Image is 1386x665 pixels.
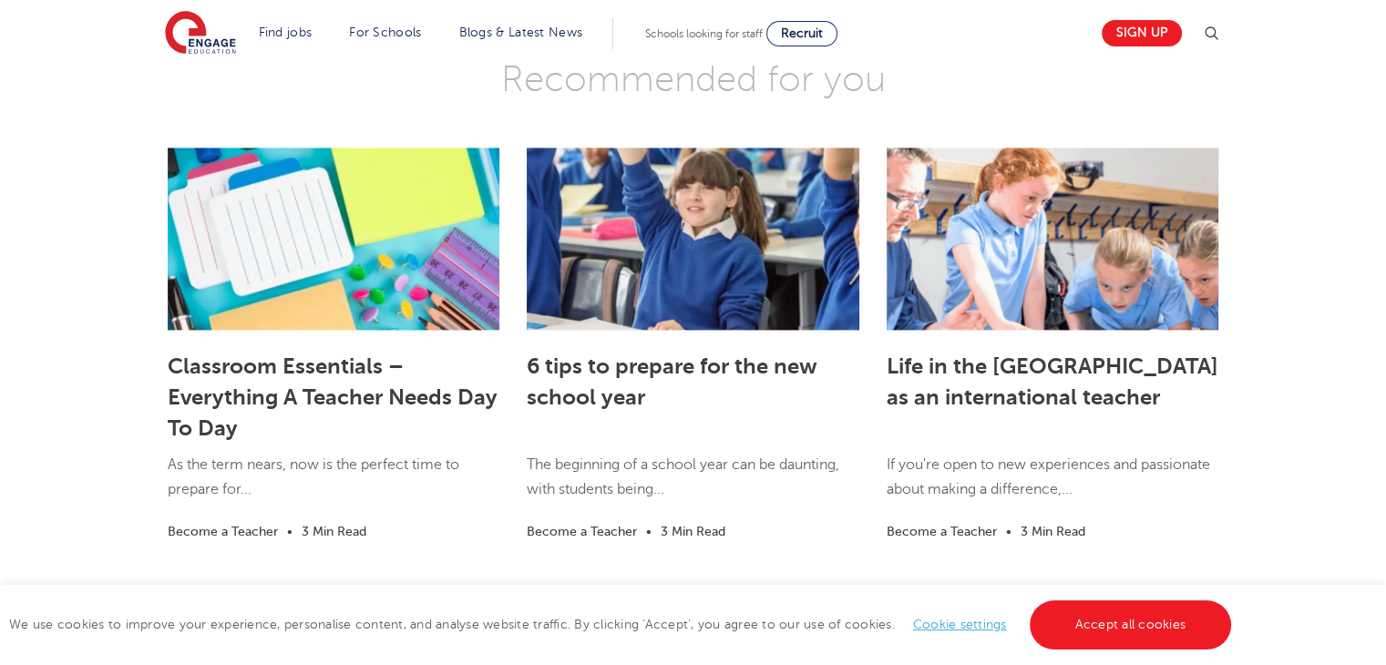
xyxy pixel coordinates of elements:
[302,521,366,542] li: 3 Min Read
[887,521,997,542] li: Become a Teacher
[1030,600,1232,650] a: Accept all cookies
[645,27,763,40] span: Schools looking for staff
[165,11,236,56] img: Engage Education
[781,26,823,40] span: Recruit
[637,521,661,542] li: •
[527,353,817,410] a: 6 tips to prepare for the new school year
[259,26,313,39] a: Find jobs
[459,26,583,39] a: Blogs & Latest News
[349,26,421,39] a: For Schools
[913,618,1007,631] a: Cookie settings
[278,521,302,542] li: •
[168,453,499,519] p: As the term nears, now is the perfect time to prepare for...
[887,353,1218,410] a: Life in the [GEOGRAPHIC_DATA] as an international teacher
[1021,521,1085,542] li: 3 Min Read
[168,521,278,542] li: Become a Teacher
[168,353,498,441] a: Classroom Essentials – Everything A Teacher Needs Day To Day
[766,21,837,46] a: Recruit
[9,618,1236,631] span: We use cookies to improve your experience, personalise content, and analyse website traffic. By c...
[997,521,1021,542] li: •
[887,453,1218,519] p: If you're open to new experiences and passionate about making a difference,...
[527,521,637,542] li: Become a Teacher
[154,56,1232,102] h3: Recommended for you
[527,453,858,519] p: The beginning of a school year can be daunting, with students being...
[1102,20,1182,46] a: Sign up
[661,521,725,542] li: 3 Min Read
